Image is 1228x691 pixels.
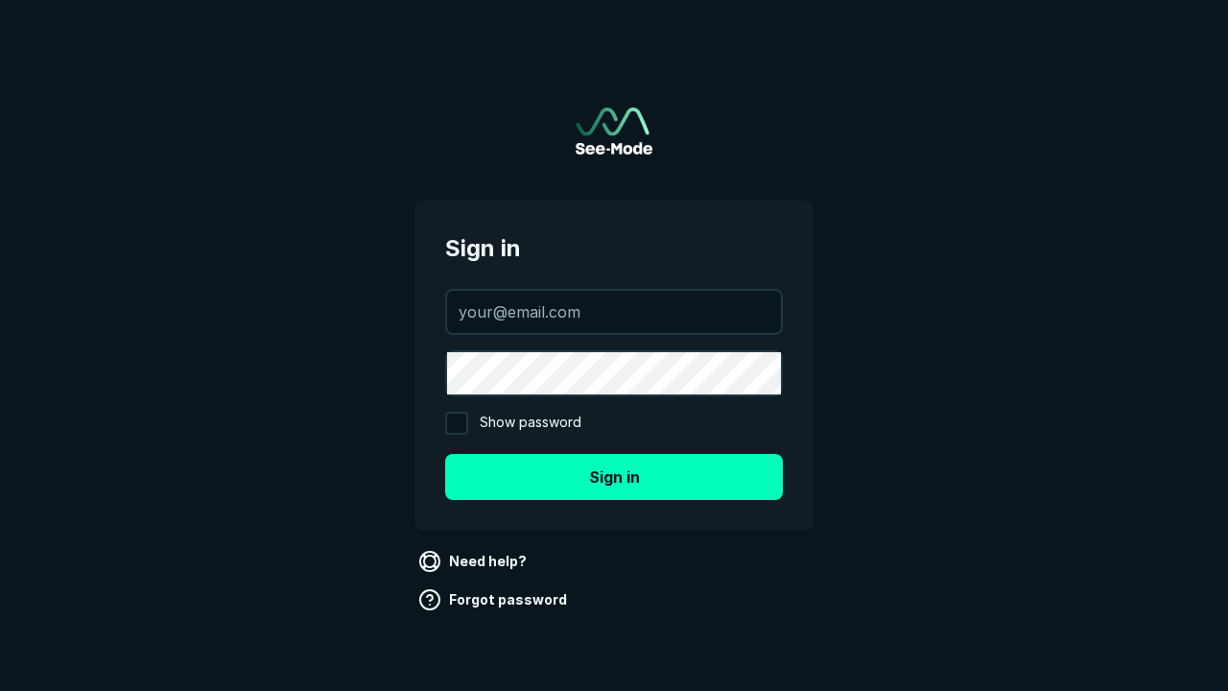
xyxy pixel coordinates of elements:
[576,107,652,155] a: Go to sign in
[576,107,652,155] img: See-Mode Logo
[445,454,783,500] button: Sign in
[480,412,581,435] span: Show password
[447,291,781,333] input: your@email.com
[414,584,575,615] a: Forgot password
[445,231,783,266] span: Sign in
[414,546,534,577] a: Need help?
